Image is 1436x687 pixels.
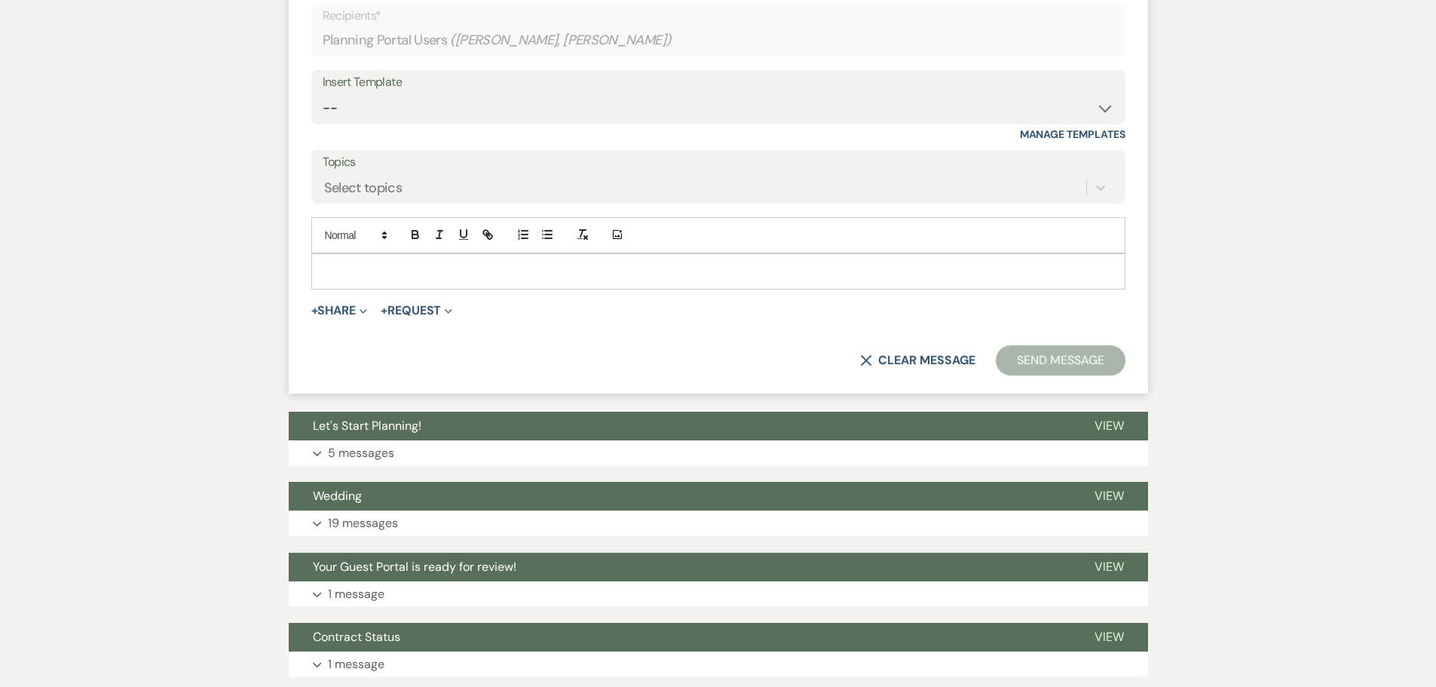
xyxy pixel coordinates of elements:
button: View [1070,482,1148,511]
span: View [1095,418,1124,434]
label: Topics [323,152,1114,173]
button: Contract Status [289,623,1070,652]
p: 19 messages [328,514,398,533]
button: View [1070,623,1148,652]
button: 5 messages [289,440,1148,466]
a: Manage Templates [1020,127,1125,141]
span: Contract Status [313,629,400,645]
button: 1 message [289,581,1148,607]
button: Send Message [996,345,1125,376]
button: Request [381,305,452,317]
p: Recipients* [323,6,1114,26]
button: Let's Start Planning! [289,412,1070,440]
button: View [1070,553,1148,581]
button: Share [311,305,368,317]
p: 5 messages [328,443,394,463]
span: Let's Start Planning! [313,418,421,434]
span: Your Guest Portal is ready for review! [313,559,516,575]
p: 1 message [328,655,384,674]
div: Planning Portal Users [323,26,1114,55]
span: Wedding [313,488,362,504]
span: View [1095,559,1124,575]
button: Wedding [289,482,1070,511]
div: Insert Template [323,72,1114,94]
button: View [1070,412,1148,440]
div: Select topics [324,177,403,198]
span: + [311,305,318,317]
button: Clear message [860,354,975,367]
button: 19 messages [289,511,1148,536]
p: 1 message [328,584,384,604]
span: ( [PERSON_NAME], [PERSON_NAME] ) [450,30,672,51]
span: + [381,305,387,317]
button: 1 message [289,652,1148,677]
span: View [1095,488,1124,504]
span: View [1095,629,1124,645]
button: Your Guest Portal is ready for review! [289,553,1070,581]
